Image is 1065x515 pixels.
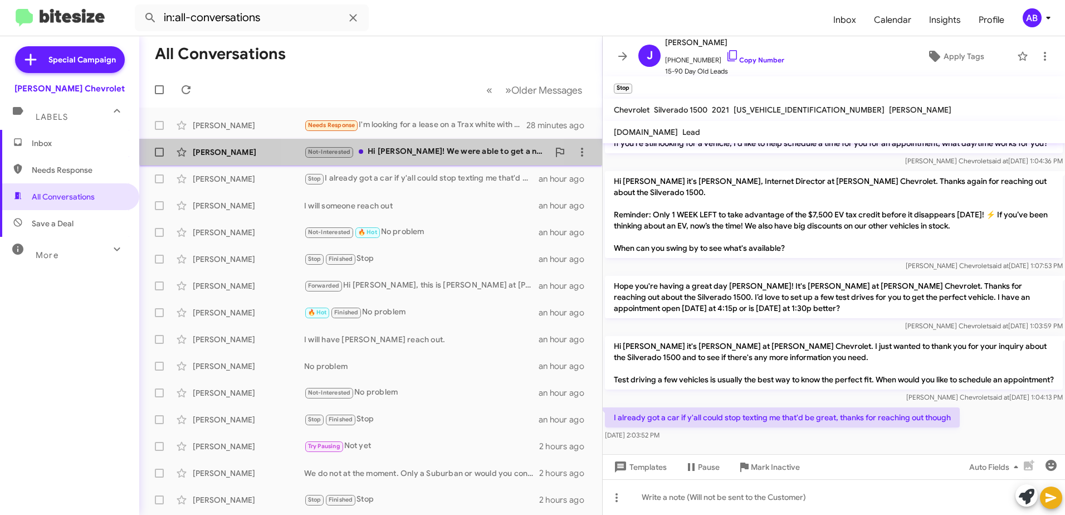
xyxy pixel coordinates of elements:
div: AB [1023,8,1042,27]
div: I already got a car if y'all could stop texting me that'd be great, thanks for reaching out though [304,172,539,185]
p: Hope you're having a great day [PERSON_NAME]! It's [PERSON_NAME] at [PERSON_NAME] Chevrolet. Than... [605,276,1063,318]
span: said at [989,322,1008,330]
div: No problem [304,306,539,319]
p: I already got a car if y'all could stop texting me that'd be great, thanks for reaching out though [605,407,960,427]
nav: Page navigation example [480,79,589,101]
a: Special Campaign [15,46,125,73]
div: Stop [304,413,539,426]
span: Stop [308,255,321,263]
span: [PERSON_NAME] [889,105,951,115]
span: More [36,250,58,260]
small: Stop [614,84,632,94]
span: [DATE] 2:03:52 PM [605,431,659,439]
span: [PERSON_NAME] [665,36,784,49]
div: No problem [304,361,539,372]
span: » [505,83,511,97]
span: Not-Interested [308,229,351,236]
span: said at [990,393,1009,401]
div: [PERSON_NAME] [193,200,304,211]
div: [PERSON_NAME] [193,414,304,425]
div: an hour ago [539,307,593,318]
span: Profile [970,4,1013,36]
span: 🔥 Hot [358,229,377,236]
div: [PERSON_NAME] [193,387,304,399]
span: Pause [698,457,720,477]
span: Stop [308,496,321,503]
div: an hour ago [539,387,593,399]
div: [PERSON_NAME] [193,361,304,372]
div: an hour ago [539,334,593,345]
input: Search [135,4,369,31]
a: Insights [920,4,970,36]
div: [PERSON_NAME] [193,334,304,345]
span: All Conversations [32,191,95,202]
span: 🔥 Hot [308,309,327,316]
button: Templates [603,457,676,477]
div: Hi [PERSON_NAME]! We were able to get a new car last weekend. Thanks for checking in, take care. [304,145,549,158]
div: an hour ago [539,254,593,265]
div: [PERSON_NAME] [193,494,304,506]
span: Inbox [32,138,126,149]
span: 2021 [712,105,729,115]
h1: All Conversations [155,45,286,63]
a: Copy Number [726,56,784,64]
span: [PHONE_NUMBER] [665,49,784,66]
button: Pause [676,457,729,477]
div: Hi [PERSON_NAME], this is [PERSON_NAME] at [PERSON_NAME] Chevrolet. [PERSON_NAME] asked me to con... [304,279,539,292]
div: I will someone reach out [304,200,539,211]
button: Mark Inactive [729,457,809,477]
span: Silverado 1500 [654,105,707,115]
div: [PERSON_NAME] [193,280,304,291]
div: No problem [304,386,539,399]
div: 28 minutes ago [526,120,593,131]
button: Apply Tags [898,46,1012,66]
span: Labels [36,112,68,122]
div: [PERSON_NAME] [193,120,304,131]
p: Hi [PERSON_NAME] it's [PERSON_NAME], Internet Director at [PERSON_NAME] Chevrolet. Thanks again f... [605,171,1063,258]
span: Save a Deal [32,218,74,229]
span: Special Campaign [48,54,116,65]
div: [PERSON_NAME] Chevrolet [14,83,125,94]
span: 15-90 Day Old Leads [665,66,784,77]
div: [PERSON_NAME] [193,147,304,158]
a: Calendar [865,4,920,36]
span: Forwarded [305,281,342,291]
span: said at [989,261,1009,270]
div: 2 hours ago [539,468,593,479]
div: Stop [304,493,539,506]
p: Hi [PERSON_NAME] it's [PERSON_NAME] at [PERSON_NAME] Chevrolet. I just wanted to thank you for yo... [605,336,1063,390]
span: Apply Tags [944,46,984,66]
div: an hour ago [539,200,593,211]
span: [PERSON_NAME] Chevrolet [DATE] 1:03:59 PM [905,322,1063,330]
span: Finished [334,309,359,316]
span: Finished [329,416,353,423]
div: I will have [PERSON_NAME] reach out. [304,334,539,345]
div: [PERSON_NAME] [193,441,304,452]
span: Mark Inactive [751,457,800,477]
span: Not-Interested [308,389,351,396]
div: [PERSON_NAME] [193,307,304,318]
a: Inbox [824,4,865,36]
button: Previous [480,79,499,101]
div: Not yet [304,440,539,453]
div: 2 hours ago [539,494,593,506]
span: Auto Fields [969,457,1023,477]
span: [US_VEHICLE_IDENTIFICATION_NUMBER] [734,105,885,115]
span: Finished [329,255,353,263]
span: Stop [308,175,321,182]
span: Finished [329,496,353,503]
span: [PERSON_NAME] Chevrolet [DATE] 1:04:13 PM [906,393,1063,401]
span: Lead [682,127,700,137]
span: J [647,47,653,65]
div: We do not at the moment. Only a Suburban or would you consider a Tahoe? [304,468,539,479]
span: Older Messages [511,84,582,96]
span: said at [989,157,1008,165]
span: [PERSON_NAME] Chevrolet [DATE] 1:07:53 PM [906,261,1063,270]
div: Stop [304,252,539,265]
span: [DOMAIN_NAME] [614,127,678,137]
div: [PERSON_NAME] [193,227,304,238]
span: Try Pausing [308,443,340,450]
div: an hour ago [539,361,593,372]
